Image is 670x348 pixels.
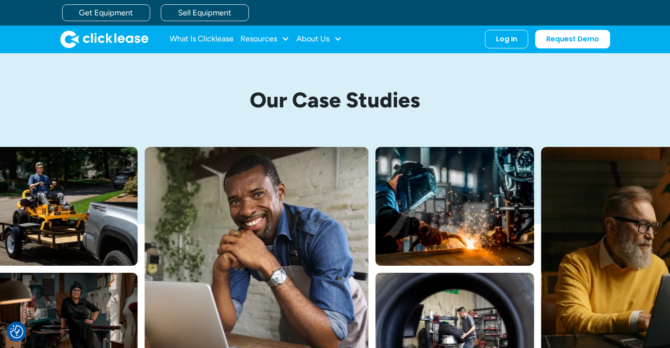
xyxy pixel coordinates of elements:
a: home [60,30,148,48]
img: Revisit consent button [10,325,23,338]
a: Request Demo [535,30,610,48]
a: Get Equipment [62,4,150,21]
a: What Is Clicklease [170,30,233,48]
button: Consent Preferences [10,325,23,338]
a: Sell Equipment [161,4,249,21]
div: Log In [496,35,517,44]
div: About Us [296,30,342,48]
img: A welder in a large mask working on a large pipe [375,147,534,266]
div: Resources [241,30,289,48]
h1: Our Case Studies [128,88,542,112]
img: Clicklease logo [60,30,148,48]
